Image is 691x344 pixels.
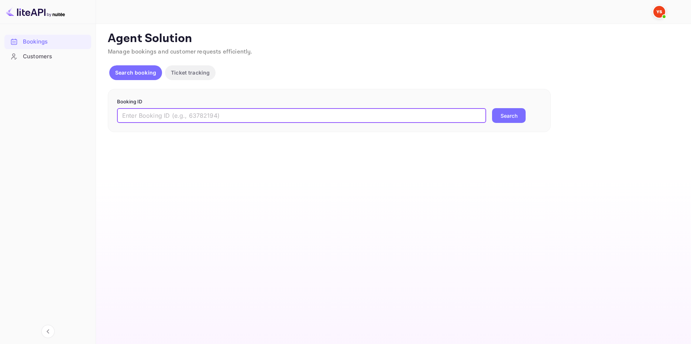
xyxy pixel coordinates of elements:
[117,108,486,123] input: Enter Booking ID (e.g., 63782194)
[41,325,55,338] button: Collapse navigation
[23,52,87,61] div: Customers
[108,31,678,46] p: Agent Solution
[171,69,210,76] p: Ticket tracking
[6,6,65,18] img: LiteAPI logo
[115,69,156,76] p: Search booking
[4,49,91,63] a: Customers
[492,108,526,123] button: Search
[108,48,252,56] span: Manage bookings and customer requests efficiently.
[4,35,91,49] div: Bookings
[4,35,91,48] a: Bookings
[653,6,665,18] img: Yandex Support
[4,49,91,64] div: Customers
[23,38,87,46] div: Bookings
[117,98,542,106] p: Booking ID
